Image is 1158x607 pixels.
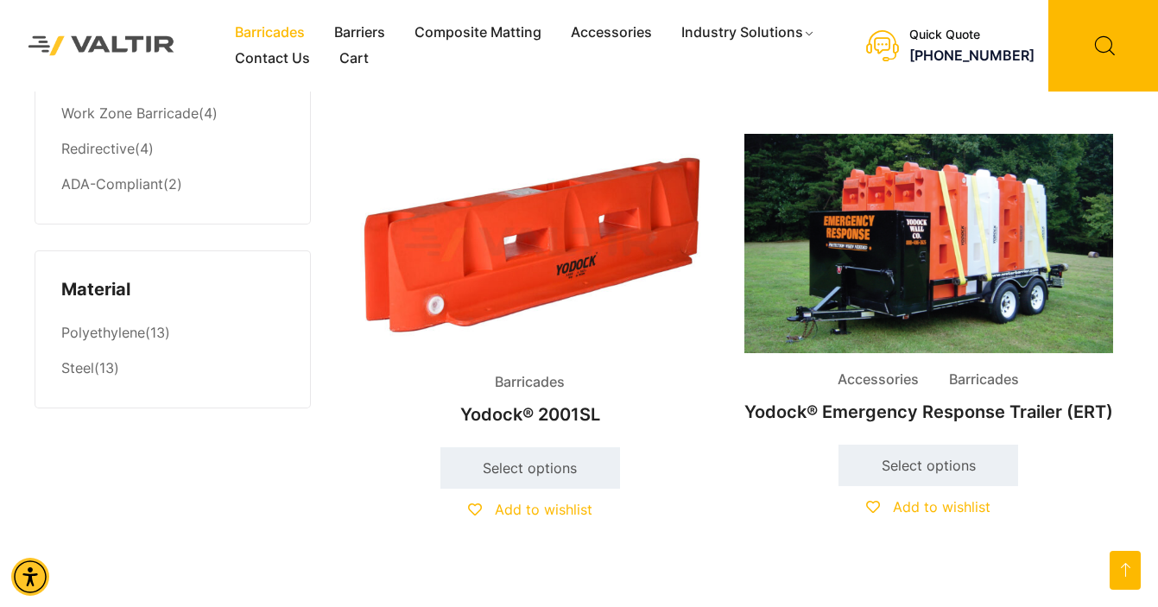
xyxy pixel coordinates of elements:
[61,104,199,122] a: Work Zone Barricade
[345,134,715,356] img: Barricades
[61,359,94,376] a: Steel
[61,140,135,157] a: Redirective
[61,351,284,383] li: (13)
[744,393,1114,431] h2: Yodock® Emergency Response Trailer (ERT)
[11,558,49,596] div: Accessibility Menu
[220,46,325,72] a: Contact Us
[866,498,990,515] a: Add to wishlist
[482,370,578,395] span: Barricades
[61,175,163,193] a: ADA-Compliant
[936,367,1032,393] span: Barricades
[1110,551,1141,590] a: Open this option
[61,277,284,303] h4: Material
[345,395,715,433] h2: Yodock® 2001SL
[220,20,320,46] a: Barricades
[909,47,1035,64] a: call (888) 496-3625
[825,367,932,393] span: Accessories
[13,21,190,71] img: Valtir Rentals
[744,134,1114,431] a: Accessories BarricadesYodock® Emergency Response Trailer (ERT)
[61,316,284,351] li: (13)
[345,134,715,433] a: BarricadesYodock® 2001SL
[325,46,383,72] a: Cart
[320,20,400,46] a: Barriers
[400,20,556,46] a: Composite Matting
[909,28,1035,42] div: Quick Quote
[667,20,830,46] a: Industry Solutions
[556,20,667,46] a: Accessories
[61,96,284,131] li: (4)
[744,134,1114,353] img: Accessories
[61,167,284,198] li: (2)
[495,501,592,518] span: Add to wishlist
[468,501,592,518] a: Add to wishlist
[61,324,145,341] a: Polyethylene
[893,498,990,515] span: Add to wishlist
[838,445,1018,486] a: Select options for “Yodock® Emergency Response Trailer (ERT)”
[61,131,284,167] li: (4)
[440,447,620,489] a: Select options for “Yodock® 2001SL”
